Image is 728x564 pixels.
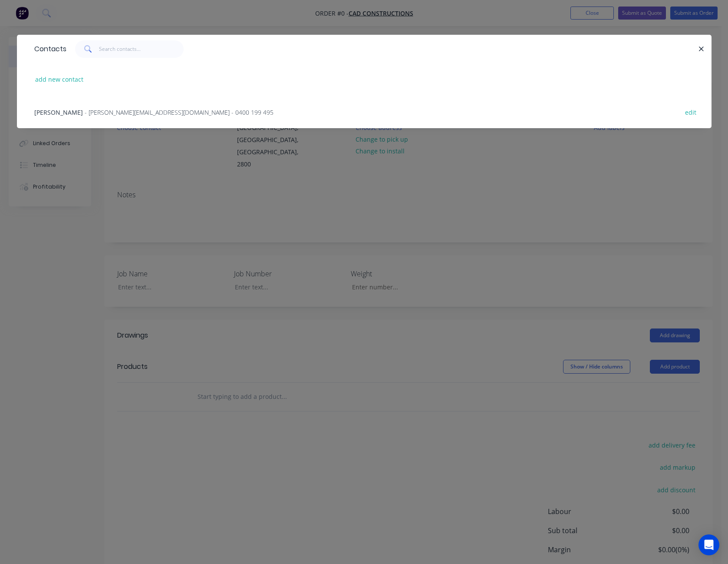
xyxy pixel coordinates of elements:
div: Contacts [30,35,66,63]
button: add new contact [31,73,88,85]
button: edit [681,106,701,118]
div: Open Intercom Messenger [698,534,719,555]
span: - [PERSON_NAME][EMAIL_ADDRESS][DOMAIN_NAME] - 0400 199 495 [85,108,273,116]
span: [PERSON_NAME] [34,108,83,116]
input: Search contacts... [99,40,184,58]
